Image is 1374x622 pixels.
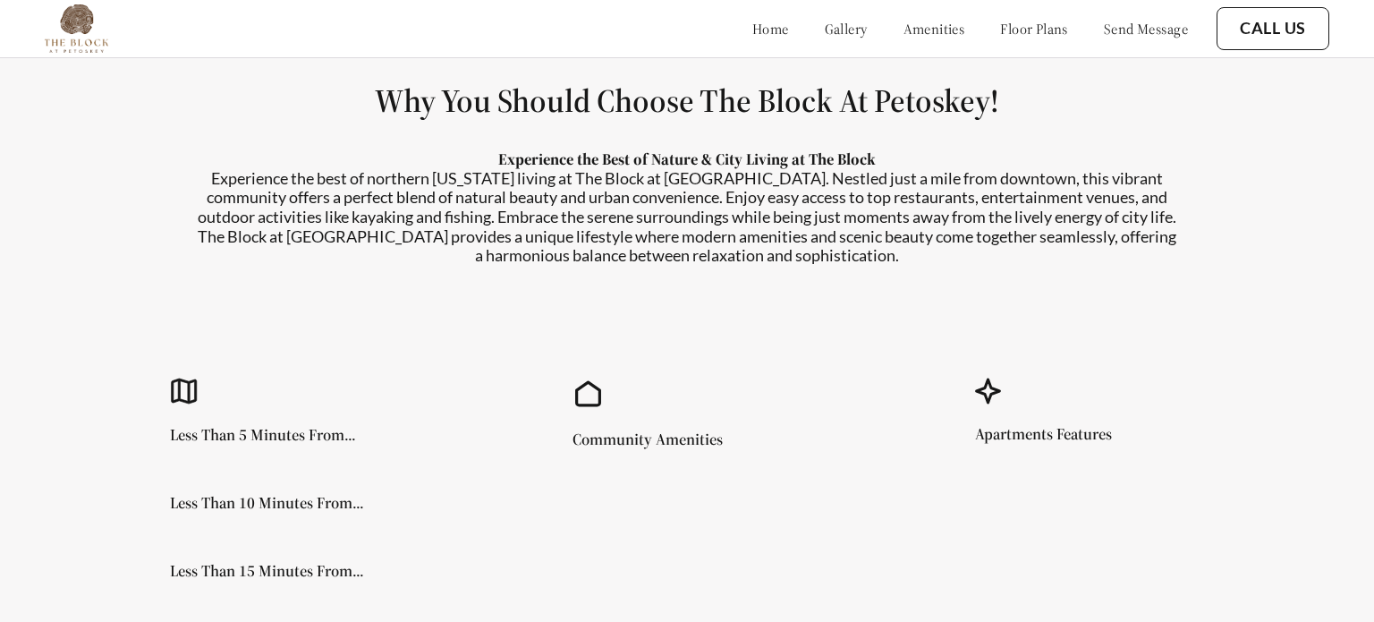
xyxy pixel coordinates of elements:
[1217,7,1329,50] button: Call Us
[45,4,108,53] img: The%20Block%20at%20Petoskey%20Logo%20-%20Transparent%20Background%20(1).png
[195,169,1179,266] p: Experience the best of northern [US_STATE] living at The Block at [GEOGRAPHIC_DATA]. Nestled just...
[1240,19,1306,38] a: Call Us
[1104,20,1188,38] a: send message
[975,426,1112,442] h5: Apartments Features
[170,495,364,511] h5: Less Than 10 Minutes From...
[170,563,364,579] h5: Less Than 15 Minutes From...
[752,20,789,38] a: home
[170,427,356,443] h5: Less Than 5 Minutes From...
[903,20,965,38] a: amenities
[43,81,1331,121] h1: Why You Should Choose The Block At Petoskey!
[572,431,723,447] h5: Community Amenities
[1000,20,1068,38] a: floor plans
[195,149,1179,169] p: Experience the Best of Nature & City Living at The Block
[825,20,868,38] a: gallery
